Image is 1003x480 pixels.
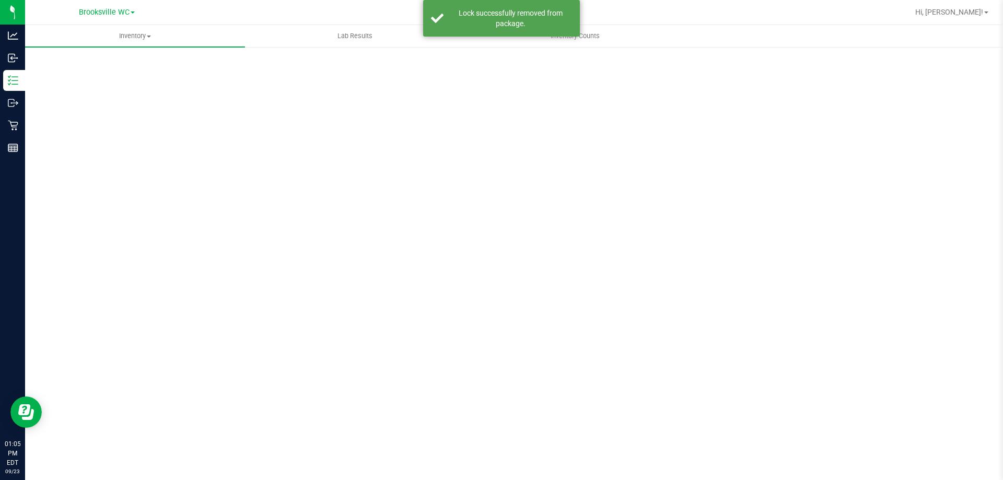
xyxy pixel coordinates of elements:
[915,8,983,16] span: Hi, [PERSON_NAME]!
[8,120,18,131] inline-svg: Retail
[5,467,20,475] p: 09/23
[449,8,572,29] div: Lock successfully removed from package.
[8,143,18,153] inline-svg: Reports
[10,396,42,428] iframe: Resource center
[5,439,20,467] p: 01:05 PM EDT
[8,75,18,86] inline-svg: Inventory
[323,31,387,41] span: Lab Results
[25,31,245,41] span: Inventory
[8,98,18,108] inline-svg: Outbound
[8,53,18,63] inline-svg: Inbound
[25,25,245,47] a: Inventory
[79,8,130,17] span: Brooksville WC
[8,30,18,41] inline-svg: Analytics
[245,25,465,47] a: Lab Results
